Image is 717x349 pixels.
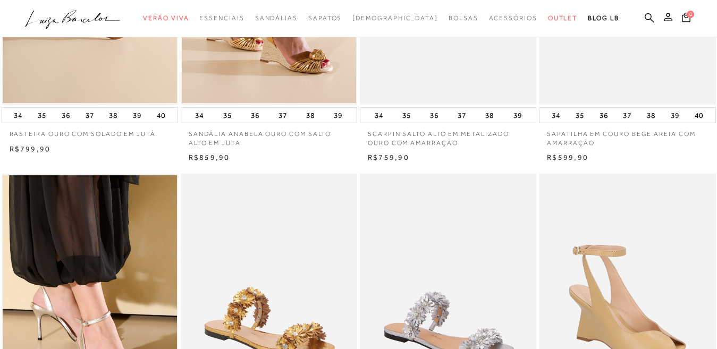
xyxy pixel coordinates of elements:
button: 36 [596,108,611,123]
span: R$759,90 [368,153,409,161]
button: 37 [275,108,290,123]
button: 35 [220,108,235,123]
button: 38 [644,108,659,123]
button: 35 [35,108,49,123]
span: 0 [687,11,694,18]
a: SANDÁLIA ANABELA OURO COM SALTO ALTO EM JUTA [181,123,357,148]
button: 40 [691,108,706,123]
button: 35 [399,108,414,123]
span: Verão Viva [143,14,189,22]
span: [DEMOGRAPHIC_DATA] [352,14,438,22]
button: 37 [82,108,97,123]
span: R$859,90 [189,153,230,161]
a: noSubCategoriesText [352,8,438,28]
button: 36 [248,108,263,123]
button: 39 [510,108,525,123]
button: 39 [331,108,345,123]
button: 35 [572,108,587,123]
button: 34 [11,108,26,123]
a: BLOG LB [588,8,619,28]
button: 36 [58,108,73,123]
button: 40 [154,108,168,123]
span: Bolsas [449,14,478,22]
span: R$599,90 [547,153,588,161]
button: 34 [192,108,207,123]
span: Sandálias [255,14,298,22]
button: 39 [668,108,682,123]
span: Sapatos [308,14,342,22]
span: R$799,90 [10,144,51,153]
button: 39 [130,108,145,123]
a: RASTEIRA OURO COM SOLADO EM JUTÁ [2,123,178,139]
a: categoryNavScreenReaderText [548,8,578,28]
a: SAPATILHA EM COURO BEGE AREIA COM AMARRAÇÃO [539,123,715,148]
a: categoryNavScreenReaderText [449,8,478,28]
button: 37 [620,108,635,123]
button: 37 [454,108,469,123]
a: categoryNavScreenReaderText [143,8,189,28]
button: 34 [372,108,386,123]
a: SCARPIN SALTO ALTO EM METALIZADO OURO COM AMARRAÇÃO [360,123,536,148]
span: BLOG LB [588,14,619,22]
span: Acessórios [489,14,537,22]
a: categoryNavScreenReaderText [489,8,537,28]
button: 38 [303,108,318,123]
span: Essenciais [199,14,244,22]
button: 38 [482,108,497,123]
span: Outlet [548,14,578,22]
button: 38 [106,108,121,123]
a: categoryNavScreenReaderText [308,8,342,28]
button: 34 [549,108,563,123]
a: categoryNavScreenReaderText [199,8,244,28]
a: categoryNavScreenReaderText [255,8,298,28]
button: 36 [427,108,442,123]
button: 0 [679,12,694,26]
